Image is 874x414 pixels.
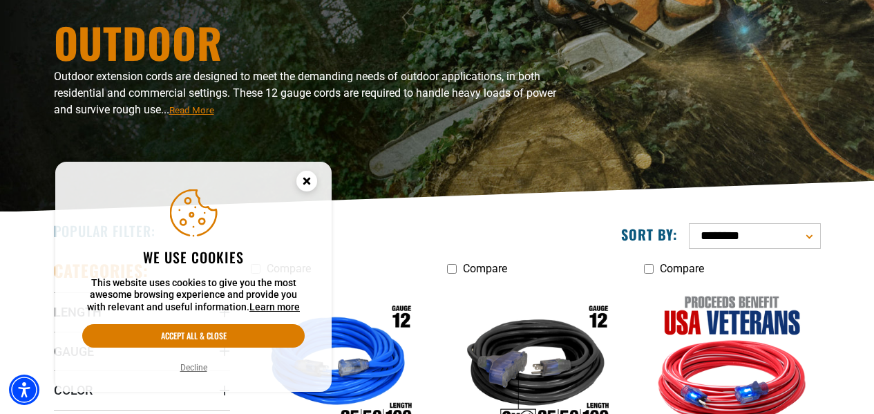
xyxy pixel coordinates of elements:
[54,222,155,240] h2: Popular Filter:
[54,292,230,331] summary: Length
[54,260,149,281] h2: Categories:
[54,382,93,398] span: Color
[249,301,300,312] a: This website uses cookies to give you the most awesome browsing experience and provide you with r...
[54,332,230,370] summary: Gauge
[660,262,704,275] span: Compare
[82,248,305,266] h2: We use cookies
[169,105,214,115] span: Read More
[621,225,678,243] label: Sort by:
[54,304,102,320] span: Length
[9,375,39,405] div: Accessibility Menu
[463,262,507,275] span: Compare
[55,162,332,393] aside: Cookie Consent
[54,370,230,409] summary: Color
[54,344,94,359] span: Gauge
[176,361,211,375] button: Decline
[54,70,556,116] span: Outdoor extension cords are designed to meet the demanding needs of outdoor applications, in both...
[82,324,305,348] button: Accept all & close
[82,277,305,314] p: This website uses cookies to give you the most awesome browsing experience and provide you with r...
[54,21,558,63] h1: Outdoor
